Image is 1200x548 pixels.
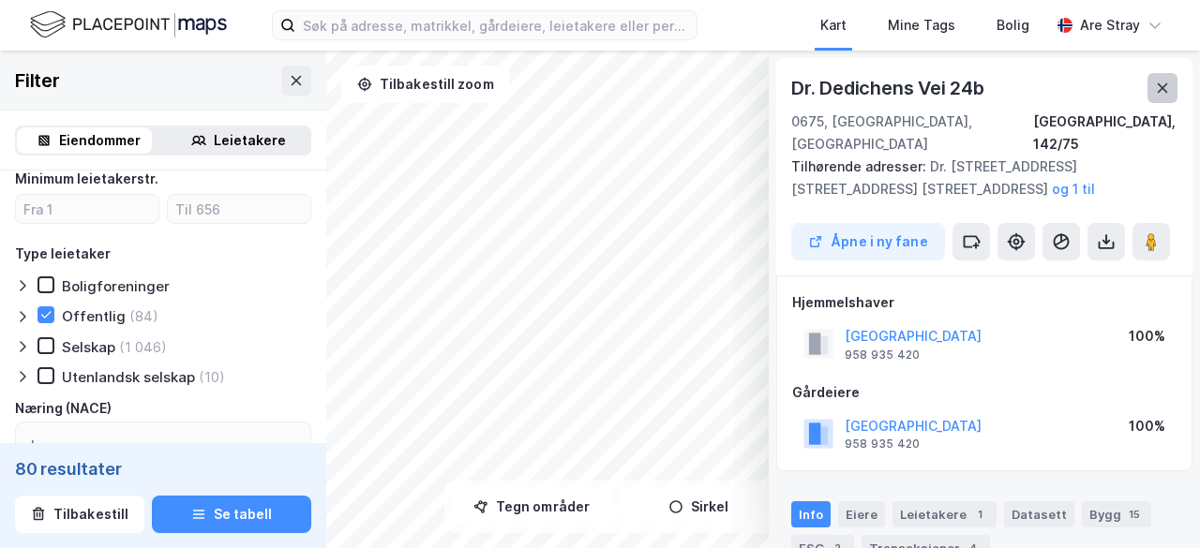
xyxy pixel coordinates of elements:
[30,8,227,41] img: logo.f888ab2527a4732fd821a326f86c7f29.svg
[1080,14,1140,37] div: Are Stray
[62,338,115,356] div: Selskap
[295,11,697,39] input: Søk på adresse, matrikkel, gårdeiere, leietakere eller personer
[214,129,286,152] div: Leietakere
[791,111,1033,156] div: 0675, [GEOGRAPHIC_DATA], [GEOGRAPHIC_DATA]
[168,195,310,223] input: Til 656
[31,435,67,457] div: Ingen
[791,501,831,527] div: Info
[1129,415,1165,437] div: 100%
[15,243,111,265] div: Type leietaker
[15,66,60,96] div: Filter
[970,505,989,524] div: 1
[791,156,1162,200] div: Dr. [STREET_ADDRESS] [STREET_ADDRESS] [STREET_ADDRESS]
[1004,501,1074,527] div: Datasett
[791,158,930,174] span: Tilhørende adresser:
[845,348,920,363] div: 958 935 420
[792,291,1177,314] div: Hjemmelshaver
[15,168,158,190] div: Minimum leietakerstr.
[129,307,158,325] div: (84)
[845,437,920,452] div: 958 935 420
[892,501,997,527] div: Leietakere
[15,458,311,481] div: 80 resultater
[341,66,510,103] button: Tilbakestill zoom
[792,381,1177,404] div: Gårdeiere
[15,496,144,533] button: Tilbakestill
[16,195,158,223] input: Fra 1
[1082,501,1151,527] div: Bygg
[1106,458,1200,548] iframe: Chat Widget
[199,368,225,386] div: (10)
[62,368,195,386] div: Utenlandsk selskap
[820,14,847,37] div: Kart
[1129,325,1165,348] div: 100%
[791,223,945,260] button: Åpne i ny fane
[888,14,955,37] div: Mine Tags
[997,14,1029,37] div: Bolig
[152,496,311,533] button: Se tabell
[619,488,778,526] button: Sirkel
[15,397,112,420] div: Næring (NACE)
[62,277,170,295] div: Boligforeninger
[1033,111,1177,156] div: [GEOGRAPHIC_DATA], 142/75
[119,338,167,356] div: (1 046)
[452,488,611,526] button: Tegn områder
[59,129,141,152] div: Eiendommer
[791,73,988,103] div: Dr. Dedichens Vei 24b
[838,501,885,527] div: Eiere
[62,307,126,325] div: Offentlig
